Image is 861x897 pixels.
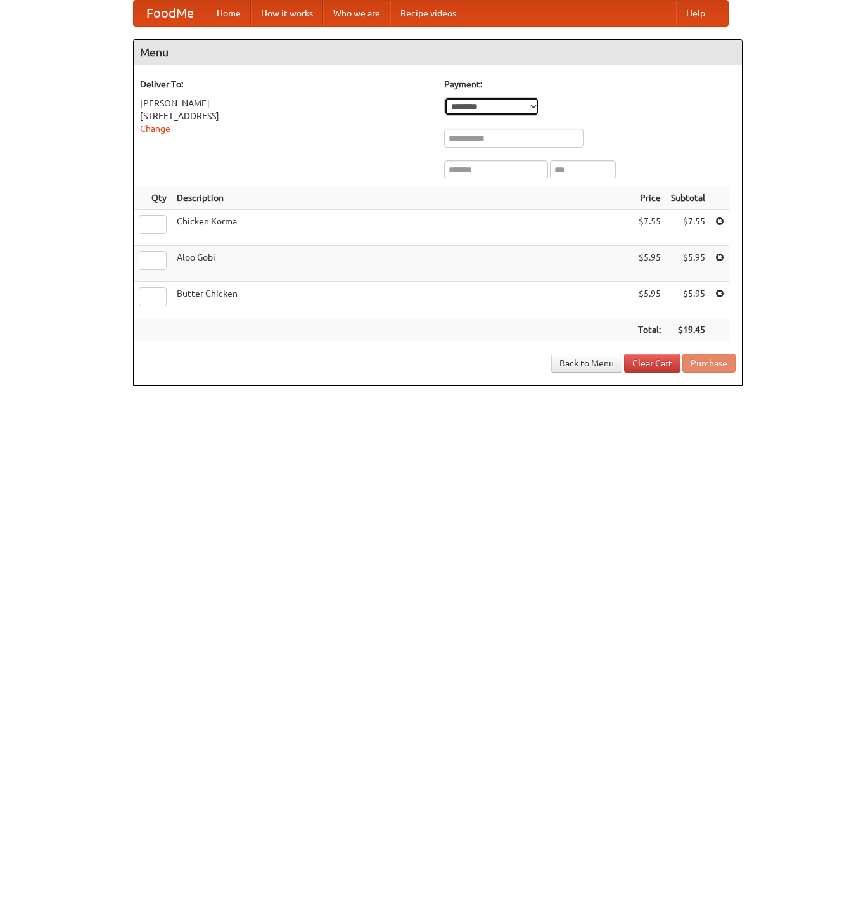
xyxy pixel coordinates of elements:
a: Help [676,1,715,26]
a: How it works [251,1,323,26]
a: Home [207,1,251,26]
td: Chicken Korma [172,210,633,246]
th: $19.45 [666,318,710,342]
td: $5.95 [666,246,710,282]
a: Change [140,124,170,134]
th: Subtotal [666,186,710,210]
td: Butter Chicken [172,282,633,318]
a: FoodMe [134,1,207,26]
td: $7.55 [666,210,710,246]
a: Clear Cart [624,354,680,373]
h5: Payment: [444,78,736,91]
td: $5.95 [633,246,666,282]
th: Price [633,186,666,210]
td: $5.95 [633,282,666,318]
td: $7.55 [633,210,666,246]
td: Aloo Gobi [172,246,633,282]
th: Description [172,186,633,210]
h4: Menu [134,40,742,65]
div: [STREET_ADDRESS] [140,110,431,122]
td: $5.95 [666,282,710,318]
div: [PERSON_NAME] [140,97,431,110]
button: Purchase [682,354,736,373]
h5: Deliver To: [140,78,431,91]
a: Back to Menu [551,354,622,373]
a: Recipe videos [390,1,466,26]
th: Total: [633,318,666,342]
a: Who we are [323,1,390,26]
th: Qty [134,186,172,210]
